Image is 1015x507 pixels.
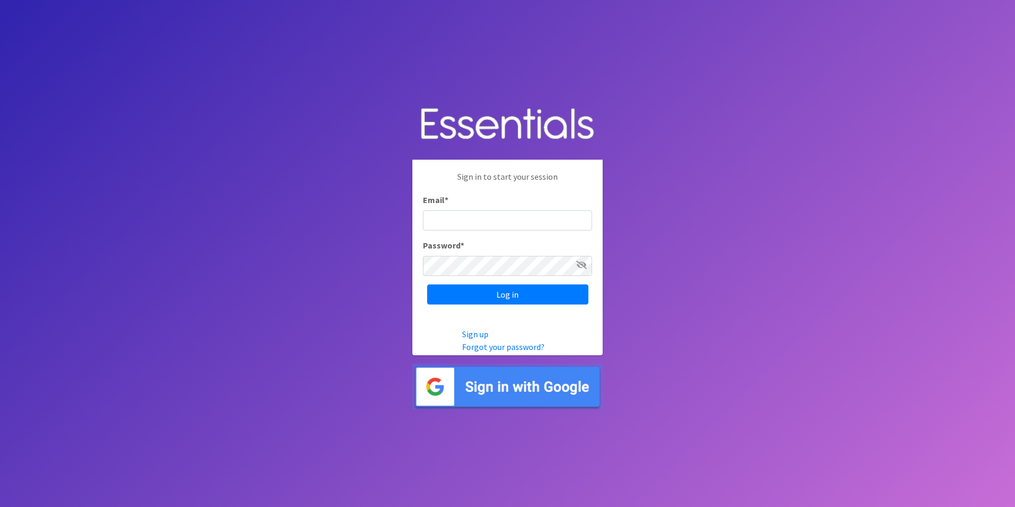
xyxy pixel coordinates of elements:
[462,342,545,352] a: Forgot your password?
[412,364,603,410] img: Sign in with Google
[423,170,592,193] p: Sign in to start your session
[460,240,464,251] abbr: required
[423,239,464,252] label: Password
[423,193,448,206] label: Email
[427,284,588,305] input: Log in
[445,195,448,205] abbr: required
[462,329,488,339] a: Sign up
[412,97,603,152] img: Human Essentials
